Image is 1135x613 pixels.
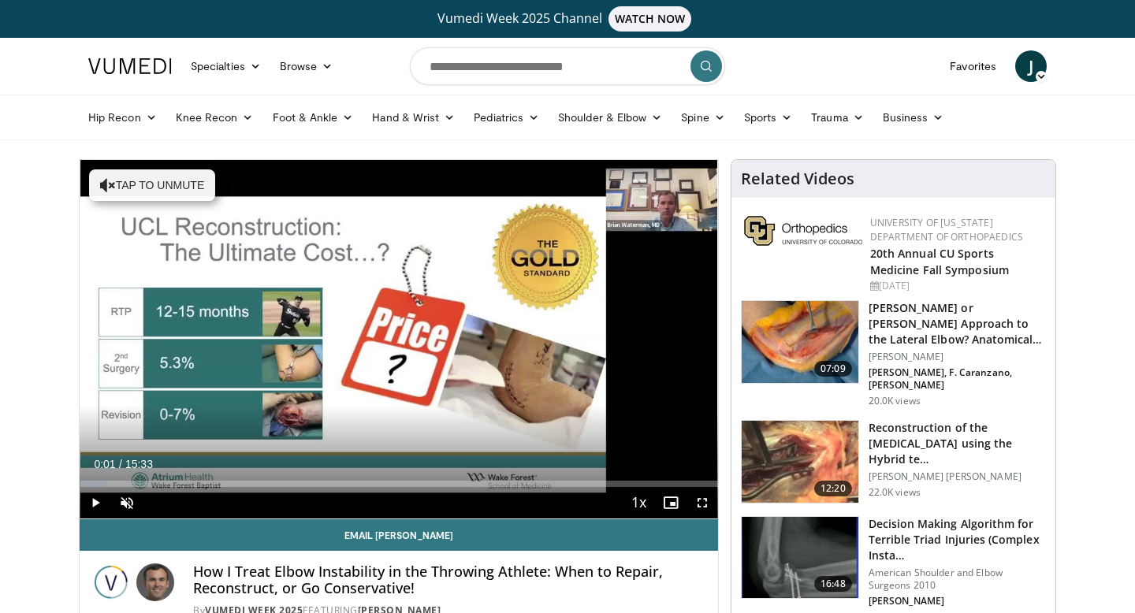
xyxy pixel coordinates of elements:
button: Fullscreen [687,487,718,518]
a: Business [873,102,954,133]
span: 0:01 [94,458,115,470]
a: Specialties [181,50,270,82]
span: WATCH NOW [608,6,692,32]
h3: [PERSON_NAME] or [PERSON_NAME] Approach to the Lateral Elbow? Anatomical Understan… [869,300,1046,347]
p: [PERSON_NAME] [869,351,1046,363]
a: Favorites [940,50,1006,82]
img: VuMedi Logo [88,58,172,74]
a: Trauma [802,102,873,133]
img: benn_3.png.150x105_q85_crop-smart_upscale.jpg [742,421,858,503]
a: Sports [735,102,802,133]
p: 22.0K views [869,486,921,499]
button: Play [80,487,111,518]
h4: How I Treat Elbow Instability in the Throwing Athlete: When to Repair, Reconstruct, or Go Conserv... [193,563,705,597]
div: [DATE] [870,279,1043,293]
img: kin_1.png.150x105_q85_crop-smart_upscale.jpg [742,517,858,599]
img: d5fb476d-116e-4503-aa90-d2bb1c71af5c.150x105_q85_crop-smart_upscale.jpg [742,301,858,383]
a: Browse [270,50,343,82]
a: Pediatrics [464,102,549,133]
a: 07:09 [PERSON_NAME] or [PERSON_NAME] Approach to the Lateral Elbow? Anatomical Understan… [PERSON... [741,300,1046,407]
button: Tap to unmute [89,169,215,201]
img: Avatar [136,563,174,601]
img: Vumedi Week 2025 [92,563,130,601]
a: J [1015,50,1047,82]
a: Hip Recon [79,102,166,133]
a: Foot & Ankle [263,102,363,133]
button: Enable picture-in-picture mode [655,487,687,518]
span: 15:33 [125,458,153,470]
div: Progress Bar [80,481,718,487]
input: Search topics, interventions [410,47,725,85]
video-js: Video Player [80,160,718,519]
a: Hand & Wrist [363,102,464,133]
a: 12:20 Reconstruction of the [MEDICAL_DATA] using the Hybrid te… [PERSON_NAME] [PERSON_NAME] 22.0K... [741,420,1046,503]
a: Email [PERSON_NAME] [80,519,718,551]
p: [PERSON_NAME] [PERSON_NAME] [869,470,1046,483]
span: 16:48 [814,576,852,592]
span: / [119,458,122,470]
button: Unmute [111,487,143,518]
img: 355603a8-37da-49b6-856f-e00d7e9307d3.png.150x105_q85_autocrop_double_scale_upscale_version-0.2.png [744,216,862,246]
h3: Reconstruction of the [MEDICAL_DATA] using the Hybrid te… [869,420,1046,467]
p: [PERSON_NAME], F. Caranzano, [PERSON_NAME] [869,366,1046,392]
span: 07:09 [814,361,852,377]
a: Shoulder & Elbow [549,102,672,133]
span: 12:20 [814,481,852,496]
a: Knee Recon [166,102,263,133]
h4: Related Videos [741,169,854,188]
a: University of [US_STATE] Department of Orthopaedics [870,216,1023,243]
a: 20th Annual CU Sports Medicine Fall Symposium [870,246,1009,277]
a: Vumedi Week 2025 ChannelWATCH NOW [91,6,1044,32]
p: 20.0K views [869,395,921,407]
a: Spine [672,102,734,133]
h3: Decision Making Algorithm for Terrible Triad Injuries (Complex Insta… [869,516,1046,563]
p: [PERSON_NAME] [869,595,1046,607]
button: Playback Rate [623,487,655,518]
p: American Shoulder and Elbow Surgeons 2010 [869,567,1046,592]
